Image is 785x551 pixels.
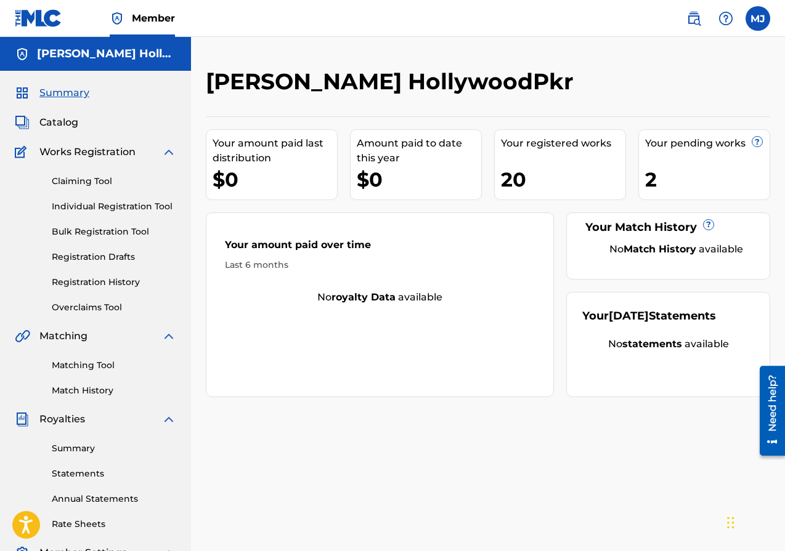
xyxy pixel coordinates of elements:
[501,136,625,151] div: Your registered works
[213,166,337,193] div: $0
[681,6,706,31] a: Public Search
[225,259,535,271] div: Last 6 months
[161,412,176,427] img: expand
[15,329,30,344] img: Matching
[15,9,62,27] img: MLC Logo
[704,220,714,230] span: ?
[39,145,136,159] span: Works Registration
[723,492,785,551] iframe: Chat Widget
[598,242,754,257] div: No available
[52,359,176,372] a: Matching Tool
[582,308,716,324] div: Your Statements
[582,219,754,236] div: Your Match History
[15,145,31,159] img: Works Registration
[52,175,176,188] a: Claiming Tool
[357,166,481,193] div: $0
[52,251,176,263] a: Registration Drafts
[132,11,175,25] span: Member
[714,6,738,31] div: Help
[645,136,770,151] div: Your pending works
[206,68,580,95] h2: [PERSON_NAME] HollywoodPkr
[15,86,30,100] img: Summary
[750,361,785,461] iframe: Resource Center
[52,493,176,505] a: Annual Statements
[39,329,87,344] span: Matching
[357,136,481,166] div: Amount paid to date this year
[161,145,176,159] img: expand
[582,337,754,352] div: No available
[52,301,176,314] a: Overclaims Tool
[39,86,89,100] span: Summary
[52,225,176,238] a: Bulk Registration Tool
[15,115,78,130] a: CatalogCatalog
[15,47,30,62] img: Accounts
[331,291,396,303] strong: royalty data
[609,309,649,323] span: [DATE]
[110,11,124,26] img: Top Rightsholder
[752,137,762,147] span: ?
[39,115,78,130] span: Catalog
[52,442,176,455] a: Summary
[622,338,682,350] strong: statements
[52,518,176,531] a: Rate Sheets
[161,329,176,344] img: expand
[718,11,733,26] img: help
[15,86,89,100] a: SummarySummary
[727,504,734,541] div: Drag
[39,412,85,427] span: Royalties
[37,47,176,61] h5: Michael Jamell HollywoodPkr
[225,238,535,259] div: Your amount paid over time
[52,276,176,289] a: Registration History
[213,136,337,166] div: Your amount paid last distribution
[624,243,696,255] strong: Match History
[52,467,176,480] a: Statements
[645,166,770,193] div: 2
[746,6,770,31] div: User Menu
[15,412,30,427] img: Royalties
[15,115,30,130] img: Catalog
[686,11,701,26] img: search
[52,200,176,213] a: Individual Registration Tool
[501,166,625,193] div: 20
[52,384,176,397] a: Match History
[206,290,553,305] div: No available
